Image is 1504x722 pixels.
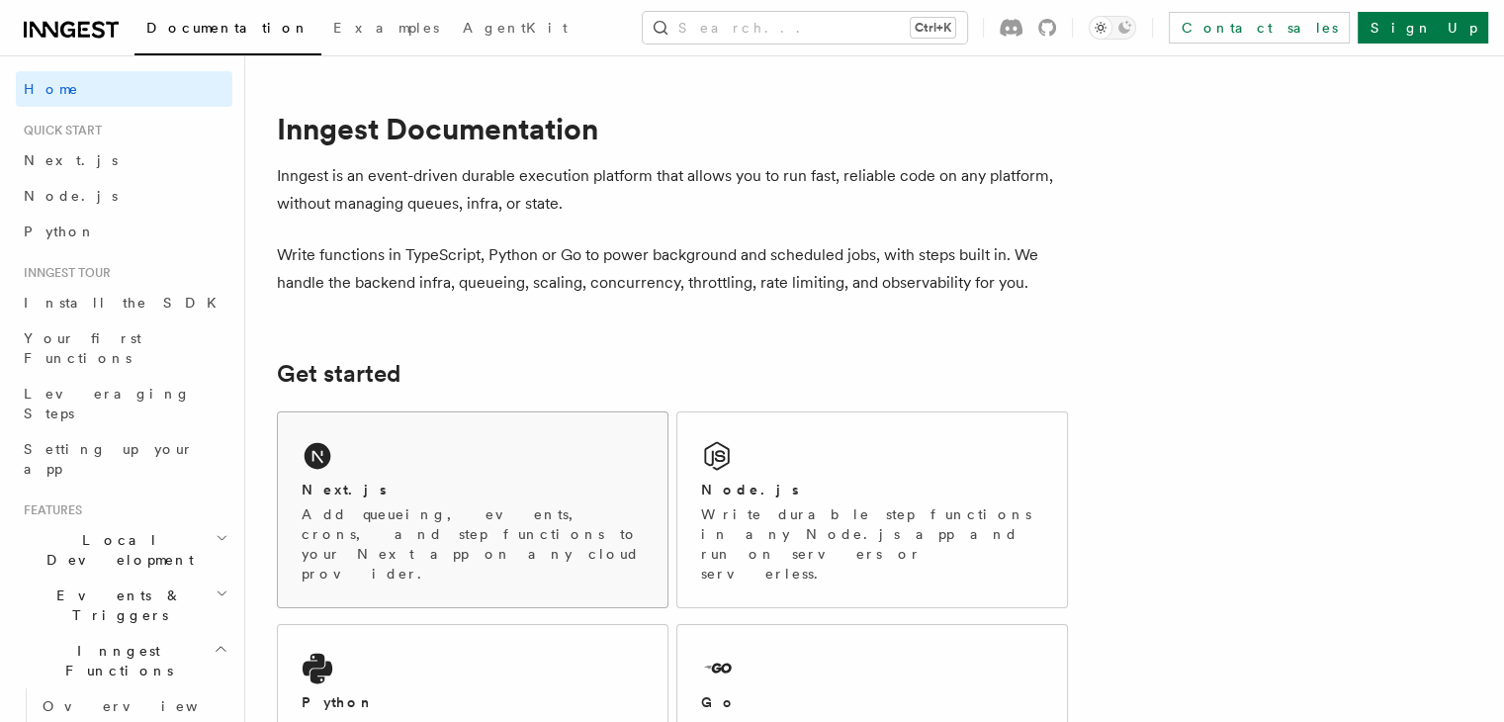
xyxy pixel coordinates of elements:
span: Examples [333,20,439,36]
button: Toggle dark mode [1089,16,1136,40]
span: Events & Triggers [16,586,216,625]
kbd: Ctrl+K [911,18,955,38]
a: Get started [277,360,400,388]
span: Inngest tour [16,265,111,281]
h1: Inngest Documentation [277,111,1068,146]
span: Setting up your app [24,441,194,477]
a: Setting up your app [16,431,232,487]
p: Write durable step functions in any Node.js app and run on servers or serverless. [701,504,1043,584]
p: Inngest is an event-driven durable execution platform that allows you to run fast, reliable code ... [277,162,1068,218]
span: Home [24,79,79,99]
a: Next.jsAdd queueing, events, crons, and step functions to your Next app on any cloud provider. [277,411,668,608]
button: Local Development [16,522,232,578]
p: Add queueing, events, crons, and step functions to your Next app on any cloud provider. [302,504,644,584]
span: Overview [43,698,246,714]
a: Install the SDK [16,285,232,320]
a: Examples [321,6,451,53]
span: Local Development [16,530,216,570]
a: Documentation [134,6,321,55]
button: Inngest Functions [16,633,232,688]
span: Node.js [24,188,118,204]
h2: Go [701,692,737,712]
span: Next.js [24,152,118,168]
a: Sign Up [1358,12,1488,44]
span: AgentKit [463,20,568,36]
span: Your first Functions [24,330,141,366]
a: Python [16,214,232,249]
a: Node.jsWrite durable step functions in any Node.js app and run on servers or serverless. [676,411,1068,608]
h2: Next.js [302,480,387,499]
span: Features [16,502,82,518]
a: Node.js [16,178,232,214]
button: Events & Triggers [16,578,232,633]
span: Documentation [146,20,310,36]
span: Python [24,224,96,239]
a: Next.js [16,142,232,178]
span: Leveraging Steps [24,386,191,421]
a: Leveraging Steps [16,376,232,431]
a: AgentKit [451,6,579,53]
p: Write functions in TypeScript, Python or Go to power background and scheduled jobs, with steps bu... [277,241,1068,297]
a: Contact sales [1169,12,1350,44]
h2: Python [302,692,375,712]
span: Quick start [16,123,102,138]
button: Search...Ctrl+K [643,12,967,44]
span: Inngest Functions [16,641,214,680]
span: Install the SDK [24,295,228,311]
a: Your first Functions [16,320,232,376]
a: Home [16,71,232,107]
h2: Node.js [701,480,799,499]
